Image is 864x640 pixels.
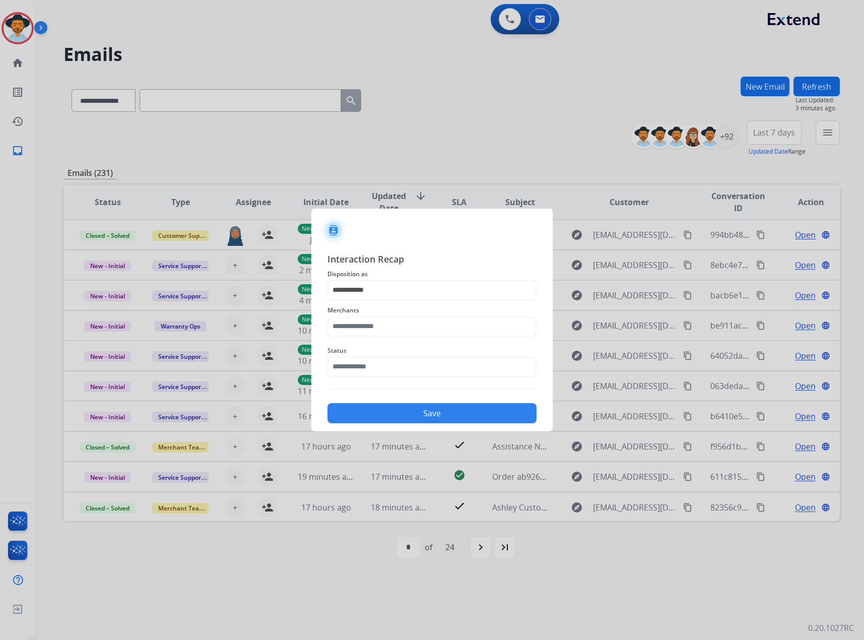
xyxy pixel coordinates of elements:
[327,389,537,390] img: contact-recap-line.svg
[327,252,537,268] span: Interaction Recap
[321,218,346,242] img: contactIcon
[808,622,854,634] p: 0.20.1027RC
[327,268,537,280] span: Disposition as
[327,403,537,423] button: Save
[327,345,537,357] span: Status
[327,304,537,316] span: Merchants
